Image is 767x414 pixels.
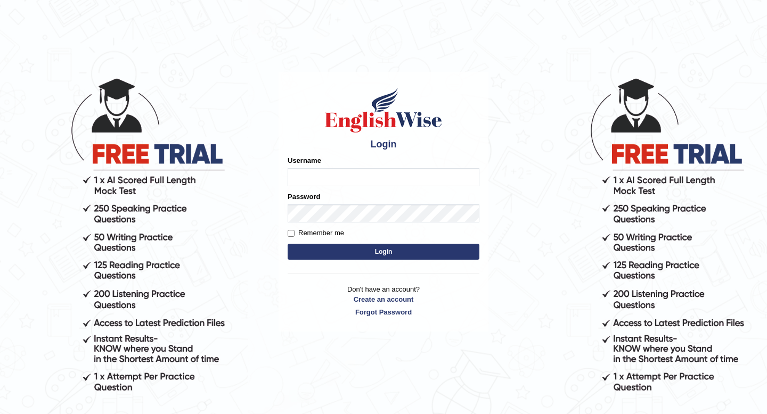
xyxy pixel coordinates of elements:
a: Forgot Password [288,307,479,317]
label: Password [288,192,320,202]
img: Logo of English Wise sign in for intelligent practice with AI [323,86,444,134]
input: Remember me [288,230,295,237]
p: Don't have an account? [288,284,479,317]
label: Username [288,155,321,165]
label: Remember me [288,228,344,238]
button: Login [288,244,479,260]
a: Create an account [288,294,479,304]
h4: Login [288,139,479,150]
